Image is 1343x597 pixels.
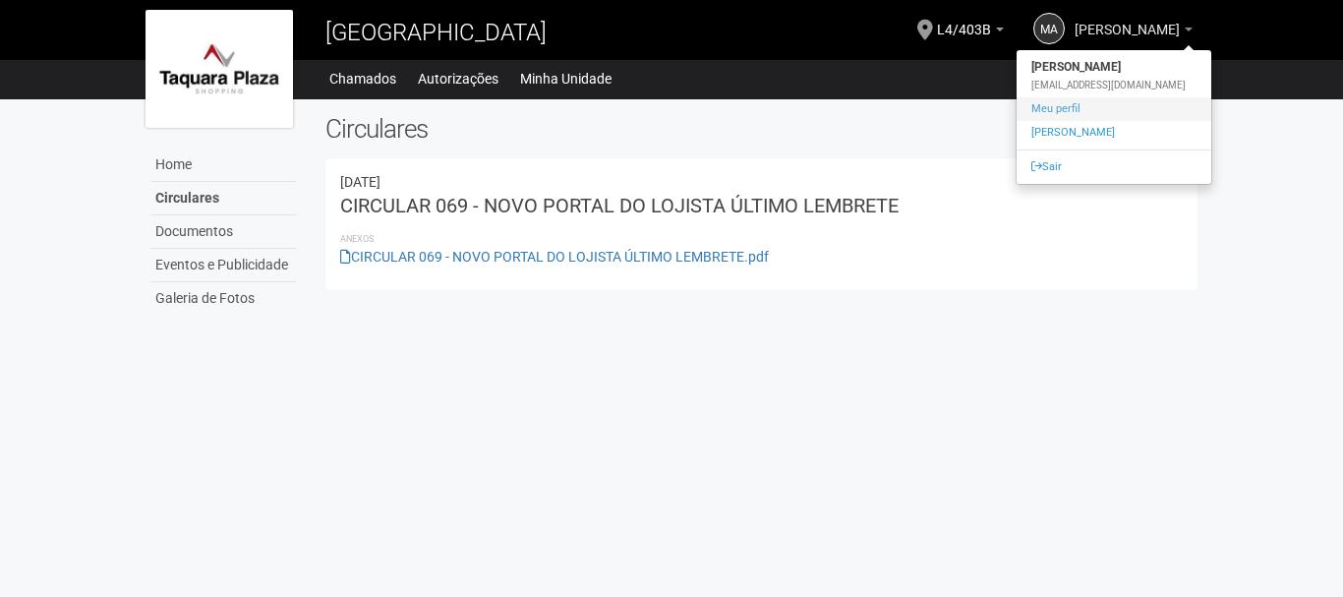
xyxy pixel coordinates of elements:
[1033,13,1065,44] a: MA
[340,173,1183,191] div: 22/08/2025 21:46
[340,230,1183,248] li: Anexos
[325,19,547,46] span: [GEOGRAPHIC_DATA]
[150,149,296,182] a: Home
[150,282,296,315] a: Galeria de Fotos
[150,215,296,249] a: Documentos
[340,196,1183,215] h3: CIRCULAR 069 - NOVO PORTAL DO LOJISTA ÚLTIMO LEMBRETE
[146,10,293,128] img: logo.jpg
[1075,3,1180,37] span: Marcos André Pereira Silva
[325,114,1197,144] h2: Circulares
[150,182,296,215] a: Circulares
[150,249,296,282] a: Eventos e Publicidade
[418,65,498,92] a: Autorizações
[329,65,396,92] a: Chamados
[520,65,612,92] a: Minha Unidade
[340,249,769,265] a: CIRCULAR 069 - NOVO PORTAL DO LOJISTA ÚLTIMO LEMBRETE.pdf
[1017,79,1211,92] div: [EMAIL_ADDRESS][DOMAIN_NAME]
[937,25,1004,40] a: L4/403B
[1017,121,1211,145] a: [PERSON_NAME]
[937,3,991,37] span: L4/403B
[1075,25,1193,40] a: [PERSON_NAME]
[1017,55,1211,79] strong: [PERSON_NAME]
[1017,97,1211,121] a: Meu perfil
[1017,155,1211,179] a: Sair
